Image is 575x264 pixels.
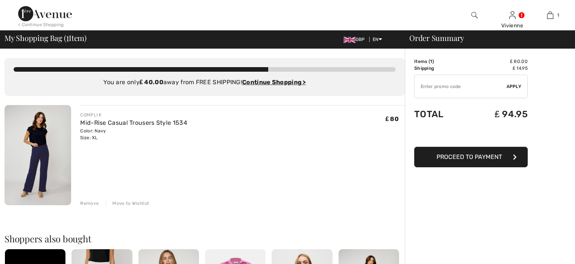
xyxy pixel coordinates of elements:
span: 1 [430,59,432,64]
span: 1 [557,12,559,19]
input: Promo code [415,75,507,98]
a: Sign In [509,11,516,19]
div: Color: Navy Size: XL [80,127,187,141]
img: 1ère Avenue [18,6,72,21]
img: UK Pound [343,37,356,43]
div: < Continue Shopping [18,21,64,28]
td: Items ( ) [414,58,468,65]
h2: Shoppers also bought [5,234,405,243]
td: Total [414,101,468,127]
a: Continue Shopping > [242,79,306,86]
td: ₤ 94.95 [468,101,528,127]
span: GBP [343,37,368,42]
div: You are only away from FREE SHIPPING! [14,78,396,87]
div: Move to Wishlist [106,200,149,207]
span: My Shopping Bag ( Item) [5,34,87,42]
td: Shipping [414,65,468,72]
span: EN [373,37,382,42]
div: COMPLI K [80,112,187,118]
button: Proceed to Payment [414,147,528,167]
div: Remove [80,200,99,207]
td: ₤ 80.00 [468,58,528,65]
span: 1 [66,32,69,42]
a: Mid-Rise Casual Trousers Style 1534 [80,119,187,126]
img: My Bag [547,11,553,20]
span: Apply [507,83,522,90]
span: Proceed to Payment [437,153,502,160]
img: search the website [471,11,478,20]
a: 1 [531,11,569,20]
span: ₤ 80 [385,115,399,123]
div: Vivienne [494,22,531,30]
iframe: PayPal [414,127,528,144]
img: My Info [509,11,516,20]
img: Mid-Rise Casual Trousers Style 1534 [5,105,71,205]
div: Order Summary [400,34,570,42]
td: ₤ 14.95 [468,65,528,72]
strong: ₤ 40.00 [140,79,163,86]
